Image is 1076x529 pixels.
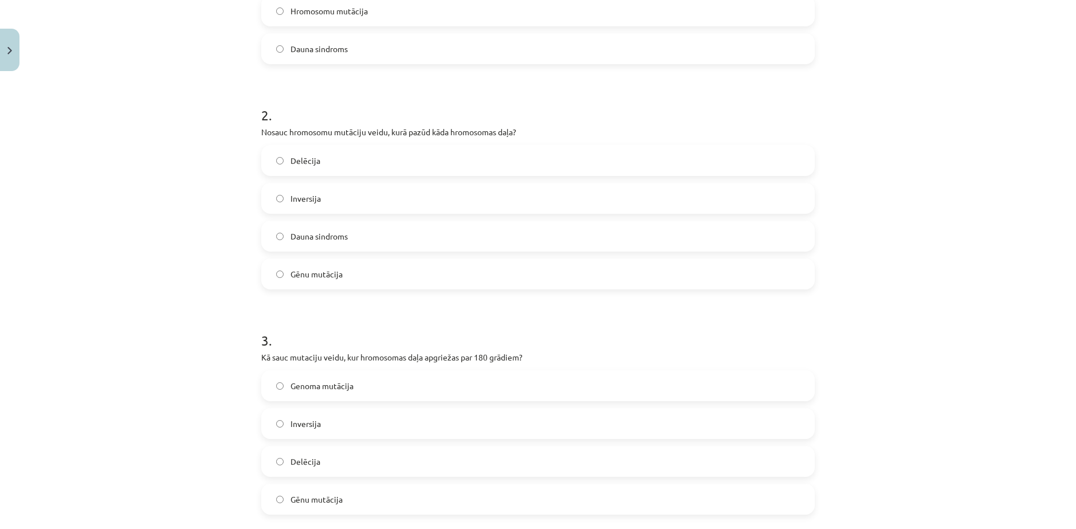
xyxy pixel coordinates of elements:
span: Inversija [290,418,321,430]
h1: 3 . [261,312,815,348]
span: Dauna sindroms [290,43,348,55]
input: Dauna sindroms [276,233,284,240]
span: Inversija [290,193,321,205]
input: Gēnu mutācija [276,496,284,503]
input: Delēcija [276,458,284,465]
span: Delēcija [290,155,320,167]
input: Delēcija [276,157,284,164]
input: Hromosomu mutācija [276,7,284,15]
span: Gēnu mutācija [290,493,343,506]
input: Inversija [276,420,284,428]
span: Gēnu mutācija [290,268,343,280]
img: icon-close-lesson-0947bae3869378f0d4975bcd49f059093ad1ed9edebbc8119c70593378902aed.svg [7,47,12,54]
span: Delēcija [290,456,320,468]
span: Hromosomu mutācija [290,5,368,17]
p: Kā sauc mutaciju veidu, kur hromosomas daļa apgriežas par 180 grādiem? [261,351,815,363]
h1: 2 . [261,87,815,123]
span: Dauna sindroms [290,230,348,242]
input: Gēnu mutācija [276,271,284,278]
span: Genoma mutācija [290,380,354,392]
input: Dauna sindroms [276,45,284,53]
input: Genoma mutācija [276,382,284,390]
input: Inversija [276,195,284,202]
p: Nosauc hromosomu mutāciju veidu, kurā pazūd kāda hromosomas daļa? [261,126,815,138]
